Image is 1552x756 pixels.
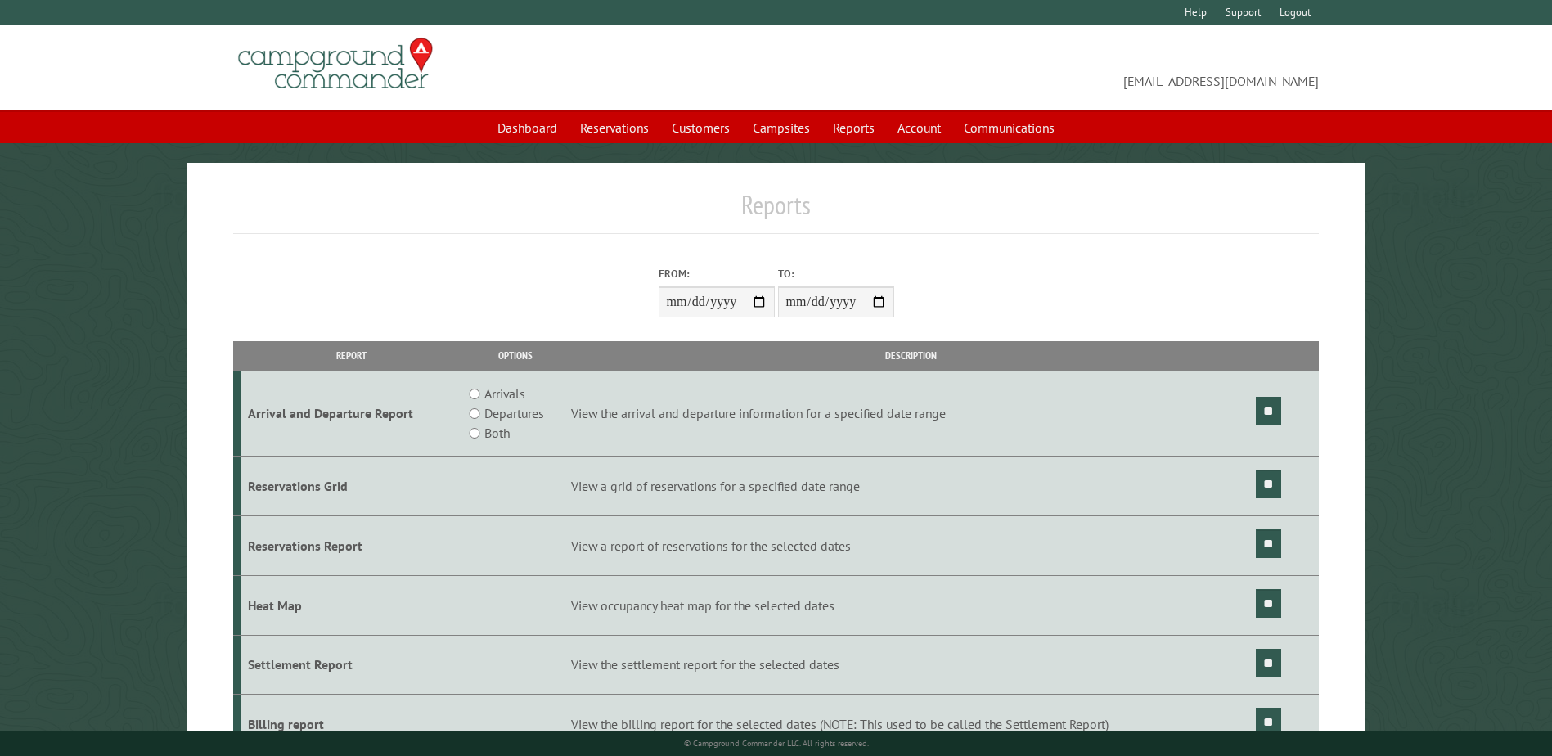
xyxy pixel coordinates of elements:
[776,45,1319,91] span: [EMAIL_ADDRESS][DOMAIN_NAME]
[484,423,510,443] label: Both
[569,457,1253,516] td: View a grid of reservations for a specified date range
[484,403,544,423] label: Departures
[569,635,1253,695] td: View the settlement report for the selected dates
[662,112,740,143] a: Customers
[823,112,884,143] a: Reports
[569,695,1253,754] td: View the billing report for the selected dates (NOTE: This used to be called the Settlement Report)
[488,112,567,143] a: Dashboard
[233,189,1318,234] h1: Reports
[461,341,568,370] th: Options
[659,266,775,281] label: From:
[569,515,1253,575] td: View a report of reservations for the selected dates
[241,575,461,635] td: Heat Map
[888,112,951,143] a: Account
[954,112,1064,143] a: Communications
[570,112,659,143] a: Reservations
[484,384,525,403] label: Arrivals
[241,371,461,457] td: Arrival and Departure Report
[241,695,461,754] td: Billing report
[743,112,820,143] a: Campsites
[569,341,1253,370] th: Description
[241,457,461,516] td: Reservations Grid
[241,635,461,695] td: Settlement Report
[569,575,1253,635] td: View occupancy heat map for the selected dates
[684,738,869,749] small: © Campground Commander LLC. All rights reserved.
[241,515,461,575] td: Reservations Report
[241,341,461,370] th: Report
[233,32,438,96] img: Campground Commander
[569,371,1253,457] td: View the arrival and departure information for a specified date range
[778,266,894,281] label: To:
